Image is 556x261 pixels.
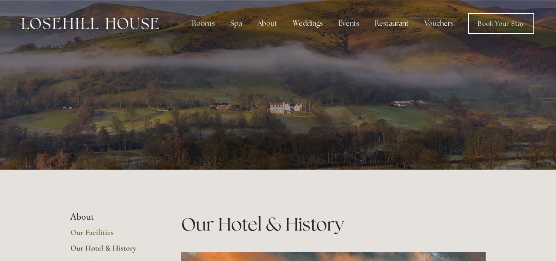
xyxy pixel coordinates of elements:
div: About [251,15,284,32]
a: Our Facilities [70,228,153,243]
img: Losehill House [22,18,159,29]
div: Events [331,15,366,32]
a: Our Hotel & History [70,243,153,259]
li: About [70,211,153,223]
div: Rooms [185,15,222,32]
div: Restaurant [368,15,416,32]
div: Spa [223,15,249,32]
a: Book Your Stay [468,13,534,34]
a: Vouchers [417,15,460,32]
div: Weddings [286,15,330,32]
h1: Our Hotel & History [181,211,486,237]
